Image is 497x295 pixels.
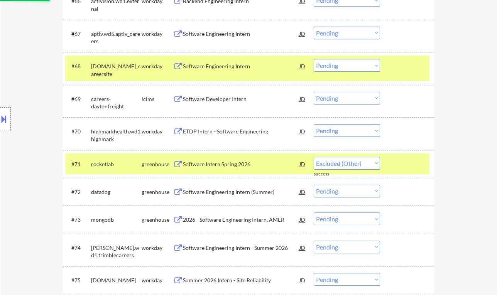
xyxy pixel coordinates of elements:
div: 2026 - Software Engineering Intern, AMER [183,216,299,224]
div: Software Engineering Intern [183,62,299,70]
div: workday [142,128,173,135]
div: workday [142,276,173,284]
div: JD [299,92,306,106]
div: JD [299,273,306,287]
div: Software Engineering Intern - Summer 2026 [183,244,299,252]
div: greenhouse [142,216,173,224]
div: icims [142,95,173,103]
div: aptiv.wd5.aptiv_careers [91,30,142,45]
div: JD [299,185,306,199]
div: ETDP Intern - Software Engineering [183,128,299,135]
div: #75 [71,276,85,284]
div: JD [299,27,306,40]
div: #74 [71,244,85,252]
div: mongodb [91,216,142,224]
div: workday [142,62,173,70]
div: workday [142,30,173,38]
div: #72 [71,188,85,196]
div: JD [299,241,306,255]
div: Summer 2026 Intern - Site Reliability [183,276,299,284]
div: JD [299,212,306,226]
div: Software Engineering Intern (Summer) [183,188,299,196]
div: JD [299,124,306,138]
div: #73 [71,216,85,224]
div: [DOMAIN_NAME] [91,276,142,284]
div: #67 [71,30,85,38]
div: greenhouse [142,160,173,168]
div: JD [299,157,306,171]
div: workday [142,244,173,252]
div: Software Intern Spring 2026 [183,160,299,168]
div: greenhouse [142,188,173,196]
div: JD [299,59,306,73]
div: Software Engineering Intern [183,30,299,38]
div: datadog [91,188,142,196]
div: success [314,171,345,177]
div: Software Developer Intern [183,95,299,103]
div: [PERSON_NAME].wd1.trimblecareers [91,244,142,259]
